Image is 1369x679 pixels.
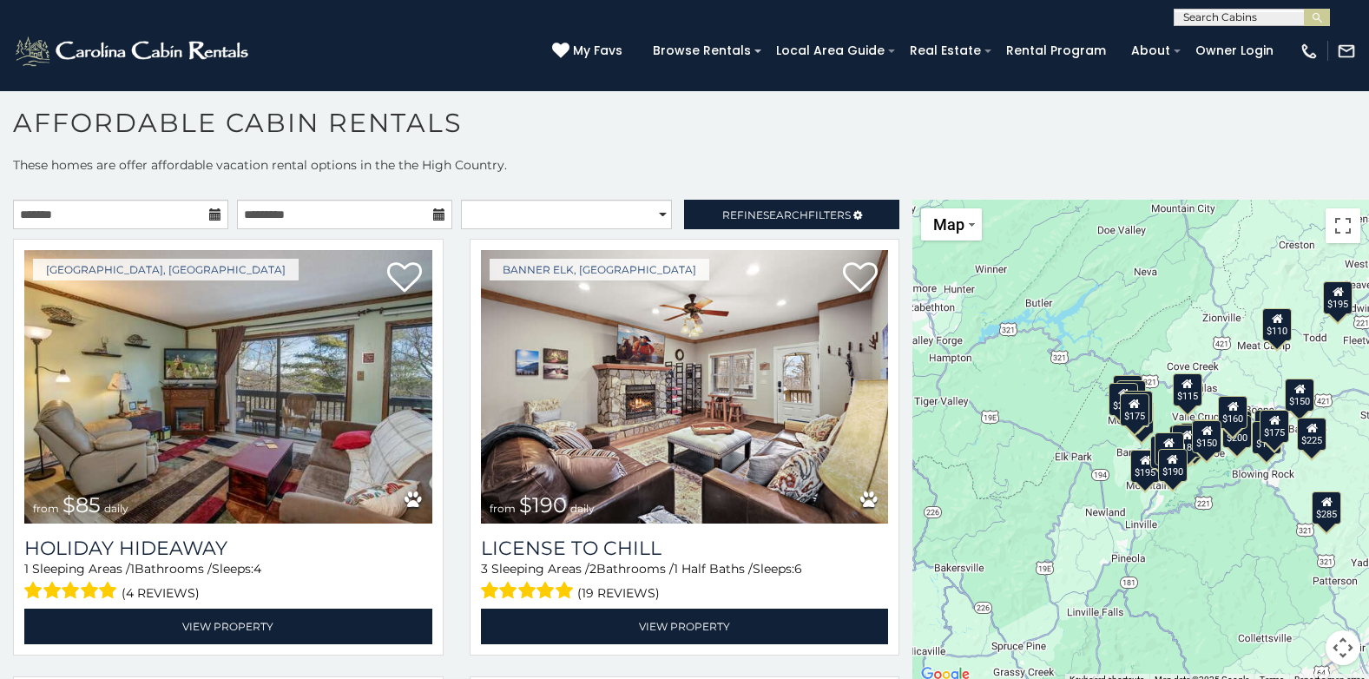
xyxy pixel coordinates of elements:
a: Add to favorites [387,260,422,297]
div: $175 [1260,410,1290,443]
div: Sleeping Areas / Bathrooms / Sleeps: [24,560,432,604]
a: Owner Login [1187,37,1282,64]
span: from [490,502,516,515]
span: daily [570,502,595,515]
span: 3 [481,561,488,577]
a: Holiday Hideaway [24,537,432,560]
span: (19 reviews) [577,582,660,604]
button: Change map style [921,208,982,241]
a: View Property [24,609,432,644]
img: Holiday Hideaway [24,250,432,524]
span: 1 [24,561,29,577]
span: daily [104,502,128,515]
div: $200 [1222,415,1252,448]
span: 4 [253,561,261,577]
span: (4 reviews) [122,582,200,604]
a: About [1122,37,1179,64]
div: $195 [1131,450,1161,483]
img: phone-regular-white.png [1300,42,1319,61]
div: $190 [1158,449,1188,482]
div: $115 [1173,373,1202,406]
a: Real Estate [901,37,990,64]
span: Search [763,208,808,221]
a: Holiday Hideaway from $85 daily [24,250,432,524]
div: $115 [1123,391,1153,424]
a: Browse Rentals [644,37,760,64]
span: 6 [794,561,802,577]
a: RefineSearchFilters [684,200,899,229]
div: $150 [1285,379,1314,412]
span: $190 [519,492,567,517]
span: $85 [63,492,101,517]
div: $175 [1120,393,1149,426]
a: Local Area Guide [767,37,893,64]
div: Sleeping Areas / Bathrooms / Sleeps: [481,560,889,604]
div: $160 [1218,396,1247,429]
img: mail-regular-white.png [1337,42,1356,61]
a: License to Chill from $190 daily [481,250,889,524]
div: $150 [1193,420,1222,453]
div: $135 [1116,380,1146,413]
a: License to Chill [481,537,889,560]
div: $225 [1297,418,1326,451]
span: 1 [130,561,135,577]
span: My Favs [573,42,622,60]
div: $195 [1323,281,1353,314]
a: View Property [481,609,889,644]
button: Toggle fullscreen view [1326,208,1360,243]
button: Map camera controls [1326,630,1360,665]
div: $150 [1113,375,1142,408]
a: My Favs [552,42,627,61]
div: $199 [1180,423,1209,456]
img: License to Chill [481,250,889,524]
div: $140 [1155,432,1184,465]
span: 1 Half Baths / [674,561,753,577]
div: $215 [1169,425,1199,458]
div: $290 [1109,383,1138,416]
span: Map [933,215,964,234]
div: $140 [1150,436,1180,469]
div: $285 [1313,491,1342,524]
span: from [33,502,59,515]
span: Refine Filters [722,208,851,221]
div: $180 [1172,425,1201,458]
div: $170 [1252,421,1281,454]
a: Banner Elk, [GEOGRAPHIC_DATA] [490,259,709,280]
span: 2 [589,561,596,577]
img: White-1-2.png [13,34,253,69]
div: $110 [1262,308,1292,341]
a: [GEOGRAPHIC_DATA], [GEOGRAPHIC_DATA] [33,259,299,280]
a: Rental Program [997,37,1115,64]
